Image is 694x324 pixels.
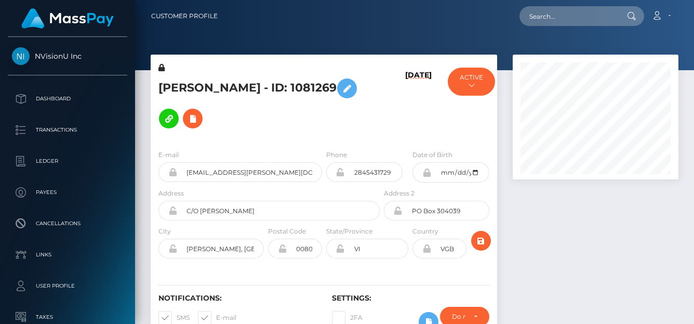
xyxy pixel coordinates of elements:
[158,150,179,160] label: E-mail
[158,227,171,236] label: City
[384,189,415,198] label: Address 2
[326,227,372,236] label: State/Province
[412,150,452,160] label: Date of Birth
[12,47,30,65] img: NVisionU Inc
[268,227,306,236] label: Postal Code
[158,294,316,303] h6: Notifications:
[12,216,123,231] p: Cancellations
[21,8,114,29] img: MassPay Logo
[8,51,127,61] span: NVisionU Inc
[12,91,123,107] p: Dashboard
[12,122,123,138] p: Transactions
[448,68,495,96] button: ACTIVE
[8,179,127,205] a: Payees
[158,189,184,198] label: Address
[8,148,127,174] a: Ledger
[519,6,617,26] input: Search...
[12,153,123,169] p: Ledger
[158,73,374,134] h5: [PERSON_NAME] - ID: 1081269
[8,211,127,237] a: Cancellations
[12,247,123,263] p: Links
[12,278,123,294] p: User Profile
[8,86,127,112] a: Dashboard
[326,150,347,160] label: Phone
[405,71,432,137] h6: [DATE]
[151,5,218,27] a: Customer Profile
[412,227,438,236] label: Country
[8,242,127,268] a: Links
[8,273,127,299] a: User Profile
[452,313,465,321] div: Do not require
[8,117,127,143] a: Transactions
[12,185,123,200] p: Payees
[332,294,490,303] h6: Settings:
